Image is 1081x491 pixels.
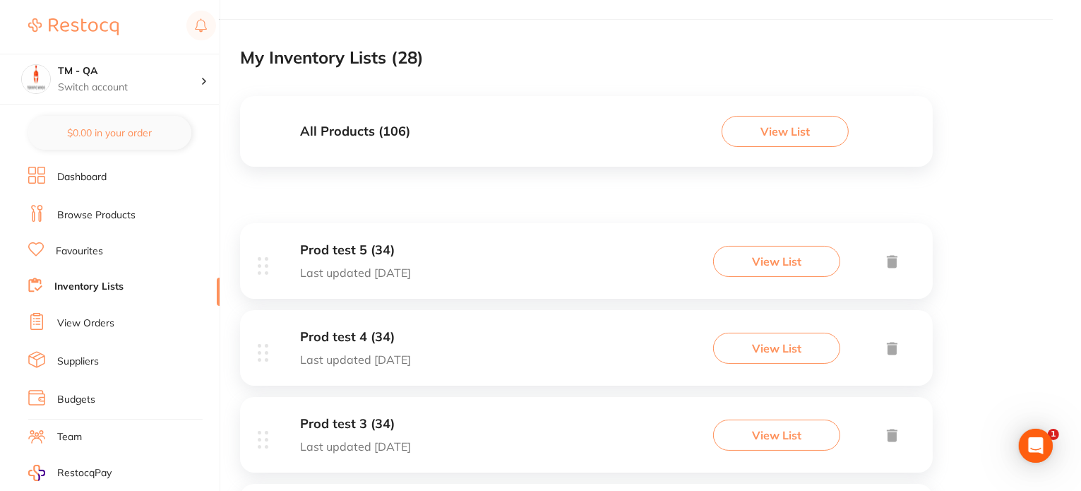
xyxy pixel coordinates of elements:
button: View List [713,246,840,277]
p: Switch account [58,81,201,95]
p: Last updated [DATE] [300,440,411,453]
h3: Prod test 4 (34) [300,330,411,345]
span: RestocqPay [57,466,112,480]
a: Restocq Logo [28,11,119,43]
a: Inventory Lists [54,280,124,294]
a: RestocqPay [28,465,112,481]
p: Last updated [DATE] [300,266,411,279]
img: RestocqPay [28,465,45,481]
a: Suppliers [57,355,99,369]
h2: My Inventory Lists ( 28 ) [240,48,424,68]
button: View List [713,333,840,364]
a: Budgets [57,393,95,407]
a: Dashboard [57,170,107,184]
div: Prod test 5 (34)Last updated [DATE]View List [240,223,933,310]
img: Restocq Logo [28,18,119,35]
h3: Prod test 5 (34) [300,243,411,258]
a: View Orders [57,317,114,331]
button: View List [713,420,840,451]
h3: All Products ( 106 ) [300,124,410,139]
img: TM - QA [22,65,50,93]
h3: Prod test 3 (34) [300,417,411,432]
div: Open Intercom Messenger [1019,429,1053,463]
p: Last updated [DATE] [300,353,411,366]
button: $0.00 in your order [28,116,191,150]
span: 1 [1048,429,1059,440]
button: View List [722,116,849,147]
div: Prod test 4 (34)Last updated [DATE]View List [240,310,933,397]
a: Browse Products [57,208,136,223]
div: Prod test 3 (34)Last updated [DATE]View List [240,397,933,484]
a: Favourites [56,244,103,259]
a: Team [57,430,82,444]
h4: TM - QA [58,64,201,78]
